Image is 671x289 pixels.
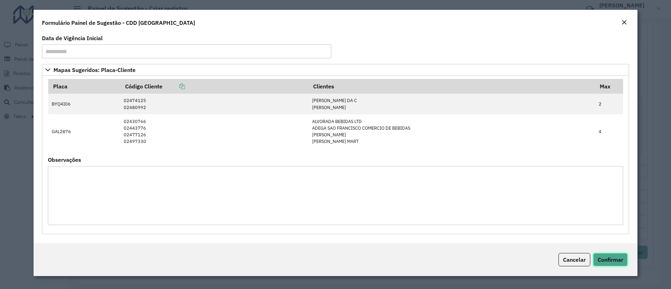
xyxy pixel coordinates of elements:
[621,20,627,25] em: Fechar
[163,83,185,90] a: Copiar
[48,156,81,164] label: Observações
[120,79,309,94] th: Código Cliente
[48,94,120,114] td: BYQ4I06
[53,67,136,73] span: Mapas Sugeridos: Placa-Cliente
[309,79,595,94] th: Clientes
[309,114,595,149] td: ALVORADA BEBIDAS LTD ADEGA SAO FRANCISCO COMERCIO DE BEBIDAS [PERSON_NAME] [PERSON_NAME] MART
[563,256,586,263] span: Cancelar
[309,94,595,114] td: [PERSON_NAME] DA C [PERSON_NAME]
[42,19,195,27] h4: Formulário Painel de Sugestão - CDD [GEOGRAPHIC_DATA]
[120,114,309,149] td: 02430766 02443776 02477126 02497330
[595,94,623,114] td: 2
[48,114,120,149] td: GAL2876
[42,76,629,234] div: Mapas Sugeridos: Placa-Cliente
[120,94,309,114] td: 02474125 02480992
[593,253,628,266] button: Confirmar
[42,64,629,76] a: Mapas Sugeridos: Placa-Cliente
[619,18,629,27] button: Close
[42,34,103,42] label: Data de Vigência Inicial
[558,253,590,266] button: Cancelar
[48,79,120,94] th: Placa
[598,256,623,263] span: Confirmar
[595,114,623,149] td: 4
[595,79,623,94] th: Max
